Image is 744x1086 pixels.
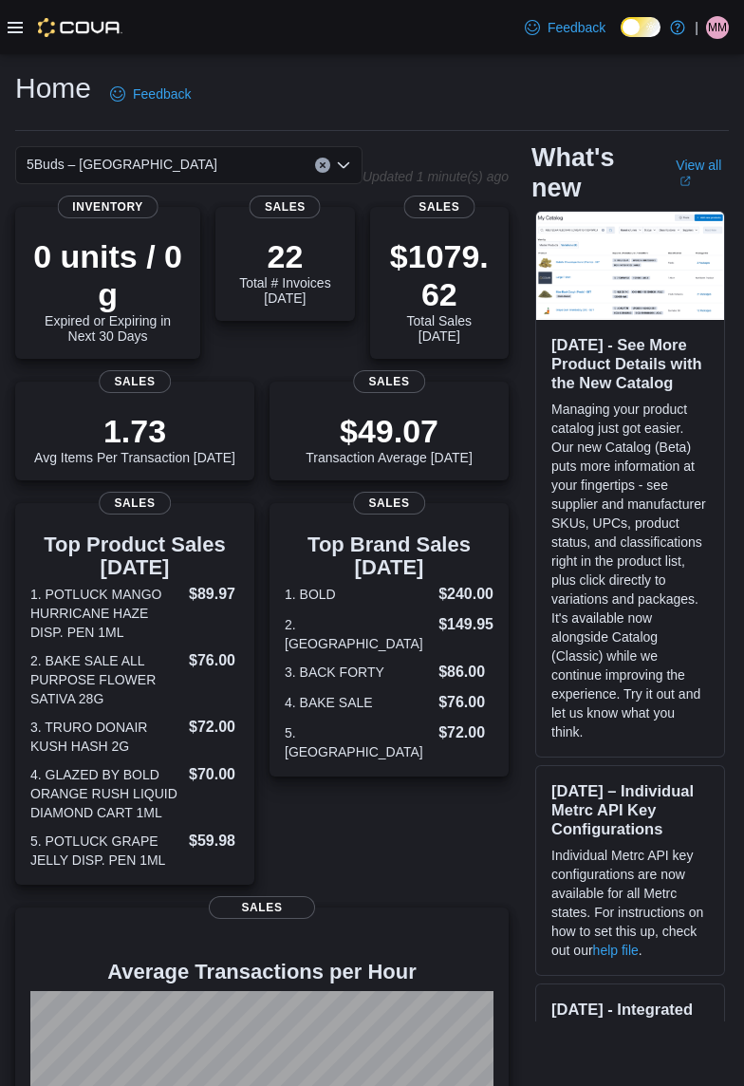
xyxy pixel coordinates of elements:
[189,716,239,739] dd: $72.00
[306,412,473,450] p: $49.07
[438,613,493,636] dd: $149.95
[99,370,171,393] span: Sales
[315,158,330,173] button: Clear input
[15,69,91,107] h1: Home
[30,237,185,344] div: Expired or Expiring in Next 30 Days
[38,18,122,37] img: Cova
[695,16,698,39] p: |
[438,691,493,714] dd: $76.00
[30,237,185,313] p: 0 units / 0 g
[438,721,493,744] dd: $72.00
[551,335,709,392] h3: [DATE] - See More Product Details with the New Catalog
[438,583,493,606] dd: $240.00
[551,781,709,838] h3: [DATE] – Individual Metrc API Key Configurations
[231,237,339,275] p: 22
[551,400,709,741] p: Managing your product catalog just got easier. Our new Catalog (Beta) puts more information at yo...
[676,158,729,188] a: View allExternal link
[438,661,493,683] dd: $86.00
[189,583,239,606] dd: $89.97
[27,153,217,176] span: 5Buds – [GEOGRAPHIC_DATA]
[551,1000,709,1057] h3: [DATE] - Integrated Metrc Transfers Coming Soon
[285,585,431,604] dt: 1. BOLD
[363,169,509,184] p: Updated 1 minute(s) ago
[285,693,431,712] dt: 4. BAKE SALE
[621,37,622,38] span: Dark Mode
[353,492,425,515] span: Sales
[189,763,239,786] dd: $70.00
[285,723,431,761] dt: 5. [GEOGRAPHIC_DATA]
[209,896,315,919] span: Sales
[353,370,425,393] span: Sales
[336,158,351,173] button: Open list of options
[30,534,239,579] h3: Top Product Sales [DATE]
[30,585,181,642] dt: 1. POTLUCK MANGO HURRICANE HAZE DISP. PEN 1ML
[551,846,709,960] p: Individual Metrc API key configurations are now available for all Metrc states. For instructions ...
[385,237,493,313] p: $1079.62
[30,832,181,870] dt: 5. POTLUCK GRAPE JELLY DISP. PEN 1ML
[189,649,239,672] dd: $76.00
[34,412,235,450] p: 1.73
[285,534,493,579] h3: Top Brand Sales [DATE]
[133,84,191,103] span: Feedback
[548,18,605,37] span: Feedback
[99,492,171,515] span: Sales
[679,176,691,187] svg: External link
[250,196,321,218] span: Sales
[385,237,493,344] div: Total Sales [DATE]
[531,142,653,203] h2: What's new
[621,17,660,37] input: Dark Mode
[285,615,431,653] dt: 2. [GEOGRAPHIC_DATA]
[231,237,339,306] div: Total # Invoices [DATE]
[593,943,639,958] a: help file
[189,830,239,852] dd: $59.98
[30,651,181,708] dt: 2. BAKE SALE ALL PURPOSE FLOWER SATIVA 28G
[403,196,474,218] span: Sales
[517,9,613,47] a: Feedback
[285,663,431,682] dt: 3. BACK FORTY
[30,718,181,756] dt: 3. TRURO DONAIR KUSH HASH 2G
[34,412,235,465] div: Avg Items Per Transaction [DATE]
[706,16,729,39] div: Micheal McGill
[57,196,158,218] span: Inventory
[102,75,198,113] a: Feedback
[30,961,493,983] h4: Average Transactions per Hour
[708,16,727,39] span: MM
[30,765,181,822] dt: 4. GLAZED BY BOLD ORANGE RUSH LIQUID DIAMOND CART 1ML
[306,412,473,465] div: Transaction Average [DATE]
